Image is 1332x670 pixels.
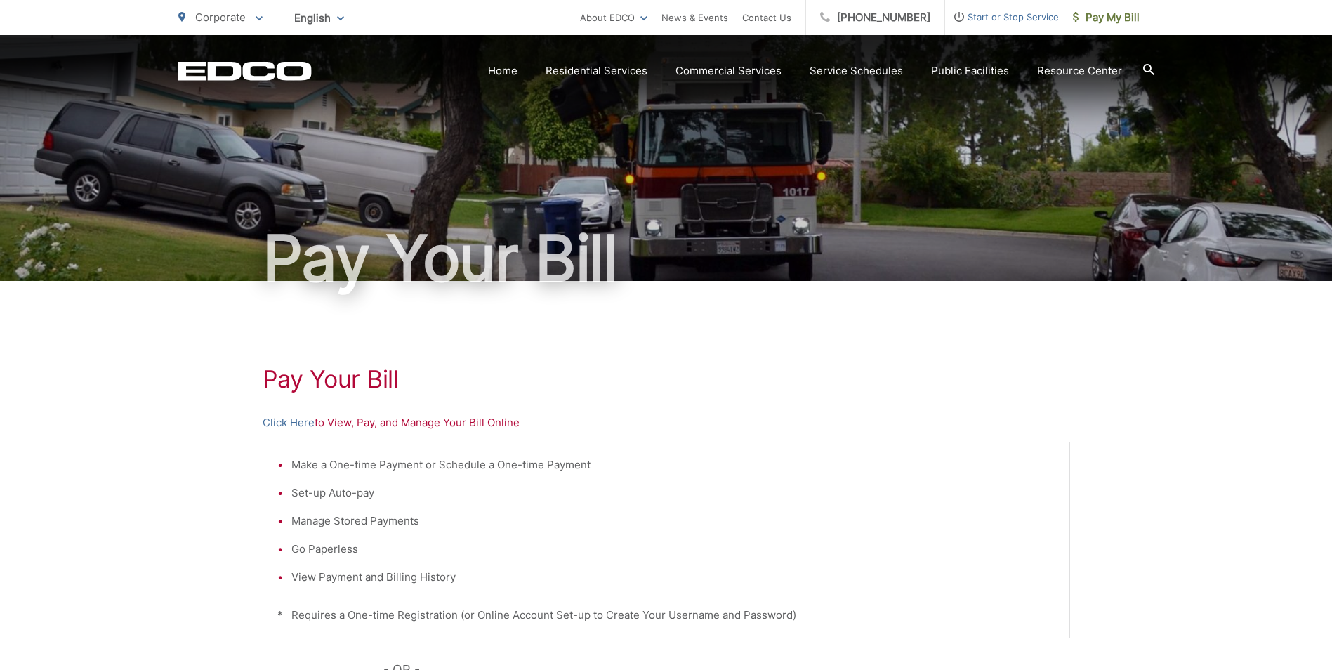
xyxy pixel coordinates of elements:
[580,9,647,26] a: About EDCO
[661,9,728,26] a: News & Events
[1037,63,1122,79] a: Resource Center
[810,63,903,79] a: Service Schedules
[291,456,1055,473] li: Make a One-time Payment or Schedule a One-time Payment
[263,414,315,431] a: Click Here
[291,513,1055,530] li: Manage Stored Payments
[284,6,355,30] span: English
[546,63,647,79] a: Residential Services
[1073,9,1140,26] span: Pay My Bill
[931,63,1009,79] a: Public Facilities
[291,541,1055,558] li: Go Paperless
[675,63,782,79] a: Commercial Services
[291,485,1055,501] li: Set-up Auto-pay
[195,11,246,24] span: Corporate
[178,61,312,81] a: EDCD logo. Return to the homepage.
[742,9,791,26] a: Contact Us
[178,223,1154,294] h1: Pay Your Bill
[488,63,517,79] a: Home
[277,607,1055,624] p: * Requires a One-time Registration (or Online Account Set-up to Create Your Username and Password)
[291,569,1055,586] li: View Payment and Billing History
[263,365,1070,393] h1: Pay Your Bill
[263,414,1070,431] p: to View, Pay, and Manage Your Bill Online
